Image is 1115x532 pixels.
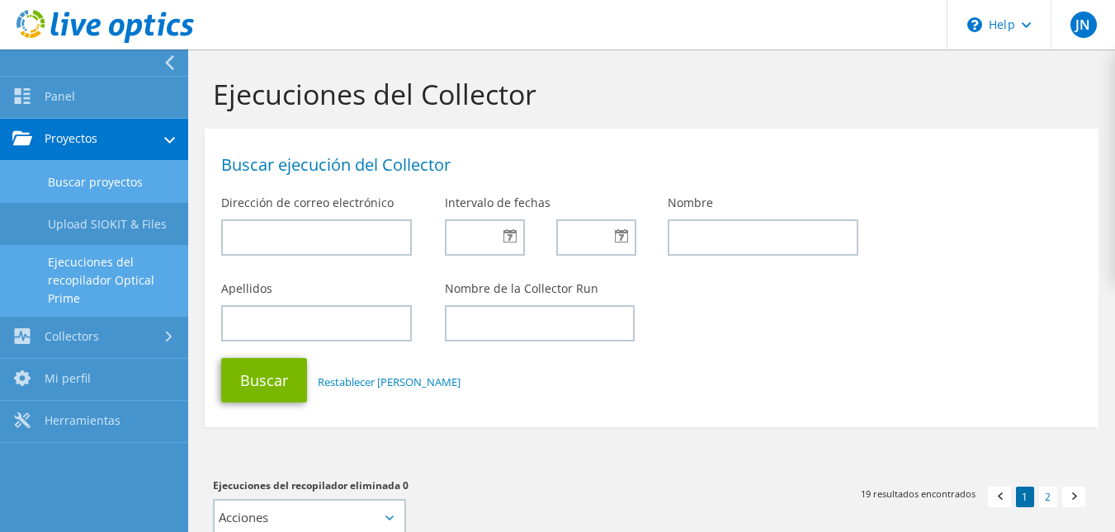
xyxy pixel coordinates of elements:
a: 1 [1016,487,1034,507]
h1: Ejecuciones del Collector [213,77,1082,111]
h3: Ejecuciones del recopilador eliminada 0 [213,477,635,495]
label: Apellidos [221,280,272,297]
label: Nombre de la Collector Run [445,280,598,297]
svg: \n [967,17,982,32]
span: JN [1070,12,1097,38]
label: Intervalo de fechas [445,195,550,211]
h1: Buscar ejecución del Collector [221,157,1074,173]
a: 2 [1039,487,1057,507]
button: Buscar [221,358,307,403]
label: Dirección de correo electrónico [221,195,394,211]
label: Nombre [668,195,713,211]
a: Restablecer [PERSON_NAME] [318,374,461,389]
span: 19 resultados encontrados [861,487,976,501]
